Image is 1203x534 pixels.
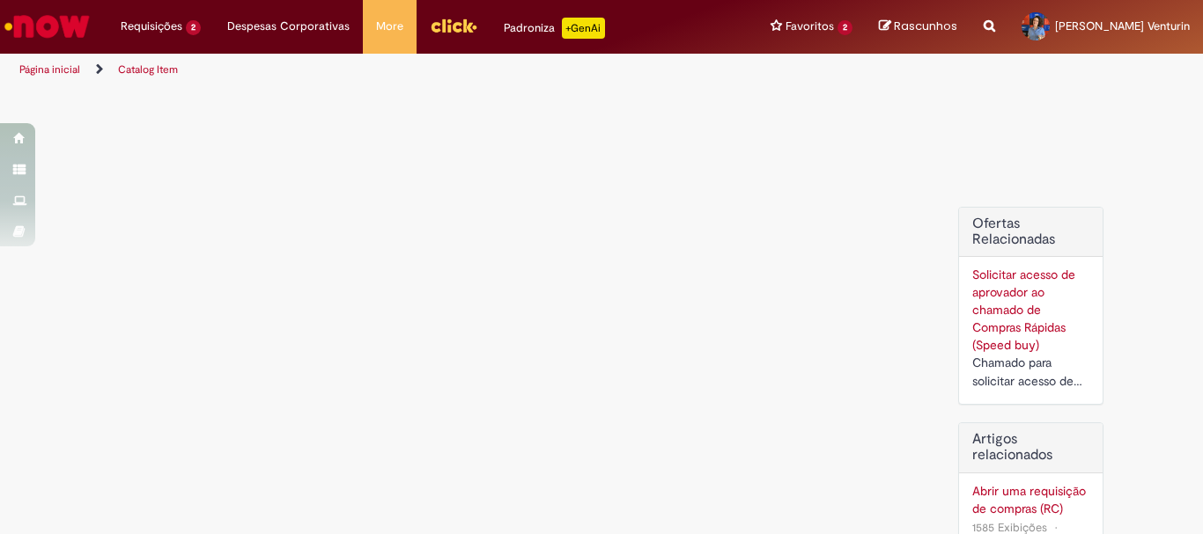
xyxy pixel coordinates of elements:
span: 2 [186,20,201,35]
span: Requisições [121,18,182,35]
div: Ofertas Relacionadas [958,207,1103,405]
span: 2 [838,20,852,35]
img: ServiceNow [2,9,92,44]
img: click_logo_yellow_360x200.png [430,12,477,39]
ul: Trilhas de página [13,54,789,86]
a: Solicitar acesso de aprovador ao chamado de Compras Rápidas (Speed buy) [972,267,1075,353]
a: Catalog Item [118,62,178,77]
a: Página inicial [19,62,80,77]
h2: Ofertas Relacionadas [972,216,1089,247]
span: Despesas Corporativas [227,18,350,35]
span: [PERSON_NAME] Venturin [1055,18,1190,33]
a: Rascunhos [879,18,957,35]
p: +GenAi [562,18,605,39]
div: Chamado para solicitar acesso de aprovador ao ticket de Speed buy [972,354,1089,391]
span: Rascunhos [894,18,957,34]
div: Padroniza [504,18,605,39]
span: Favoritos [786,18,834,35]
h3: Artigos relacionados [972,432,1089,463]
a: Abrir uma requisição de compras (RC) [972,482,1089,517]
span: More [376,18,403,35]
